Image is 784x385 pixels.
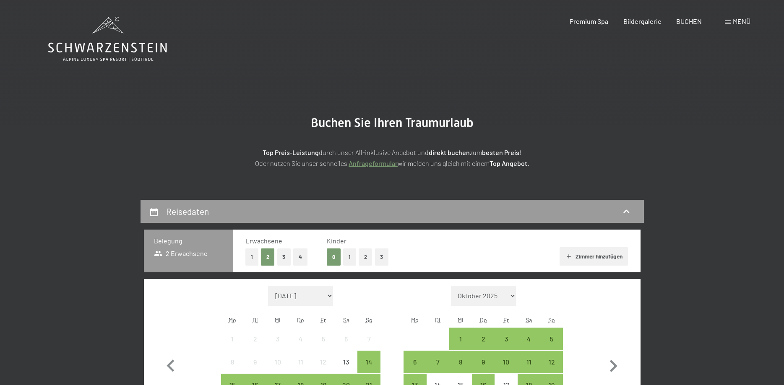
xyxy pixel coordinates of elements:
strong: besten Preis [482,148,519,156]
div: 5 [313,336,334,357]
button: 1 [343,248,356,266]
div: Tue Sep 09 2025 [244,351,266,373]
div: Wed Sep 10 2025 [266,351,289,373]
abbr: Samstag [343,316,349,323]
div: Wed Sep 03 2025 [266,328,289,350]
div: Anreise möglich [404,351,426,373]
div: 4 [518,336,539,357]
abbr: Dienstag [253,316,258,323]
div: Anreise möglich [357,351,380,373]
div: Tue Sep 02 2025 [244,328,266,350]
div: Anreise möglich [495,328,517,350]
div: Anreise möglich [540,328,563,350]
div: 6 [404,359,425,380]
div: Sat Sep 06 2025 [335,328,357,350]
div: 13 [336,359,357,380]
div: Thu Oct 09 2025 [472,351,495,373]
div: Anreise nicht möglich [221,351,244,373]
div: Fri Oct 10 2025 [495,351,517,373]
strong: Top Angebot. [490,159,529,167]
div: 11 [518,359,539,380]
div: 10 [495,359,516,380]
span: Buchen Sie Ihren Traumurlaub [311,115,474,130]
div: Anreise möglich [472,328,495,350]
div: Thu Oct 02 2025 [472,328,495,350]
div: 8 [222,359,243,380]
abbr: Freitag [503,316,509,323]
a: Bildergalerie [623,17,662,25]
p: durch unser All-inklusive Angebot und zum ! Oder nutzen Sie unser schnelles wir melden uns gleich... [182,147,602,168]
div: Thu Sep 04 2025 [289,328,312,350]
div: Anreise nicht möglich [221,328,244,350]
div: 9 [245,359,266,380]
span: Kinder [327,237,346,245]
div: Sun Oct 12 2025 [540,351,563,373]
div: Anreise möglich [518,328,540,350]
div: Sat Oct 04 2025 [518,328,540,350]
div: Anreise möglich [495,351,517,373]
button: 1 [245,248,258,266]
div: 10 [267,359,288,380]
div: Sun Sep 14 2025 [357,351,380,373]
span: 2 Erwachsene [154,249,208,258]
div: 1 [450,336,471,357]
div: Sat Sep 13 2025 [335,351,357,373]
div: Anreise nicht möglich [312,328,335,350]
div: 7 [358,336,379,357]
div: Fri Oct 03 2025 [495,328,517,350]
button: Zimmer hinzufügen [560,247,628,266]
abbr: Sonntag [548,316,555,323]
h3: Belegung [154,236,223,245]
div: 5 [541,336,562,357]
abbr: Montag [229,316,236,323]
div: Sat Oct 11 2025 [518,351,540,373]
button: 2 [261,248,275,266]
span: Menü [733,17,750,25]
a: BUCHEN [676,17,702,25]
abbr: Montag [411,316,419,323]
button: 3 [277,248,291,266]
div: Anreise nicht möglich [244,328,266,350]
div: Anreise möglich [449,351,472,373]
a: Anfrageformular [349,159,398,167]
button: 2 [359,248,372,266]
div: Anreise nicht möglich [266,328,289,350]
strong: direkt buchen [429,148,470,156]
div: 2 [245,336,266,357]
div: 3 [267,336,288,357]
div: Anreise nicht möglich [244,351,266,373]
div: Anreise möglich [449,328,472,350]
div: Wed Oct 08 2025 [449,351,472,373]
div: Wed Oct 01 2025 [449,328,472,350]
strong: Top Preis-Leistung [263,148,319,156]
abbr: Donnerstag [480,316,487,323]
div: 2 [473,336,494,357]
div: Anreise nicht möglich [357,328,380,350]
h2: Reisedaten [166,206,209,217]
div: Anreise möglich [540,351,563,373]
div: 11 [290,359,311,380]
abbr: Donnerstag [297,316,304,323]
div: Anreise nicht möglich [266,351,289,373]
div: 14 [358,359,379,380]
button: 4 [293,248,307,266]
a: Premium Spa [570,17,608,25]
abbr: Sonntag [366,316,372,323]
div: 7 [427,359,448,380]
abbr: Dienstag [435,316,440,323]
div: Anreise möglich [427,351,449,373]
div: Mon Sep 08 2025 [221,351,244,373]
button: 0 [327,248,341,266]
div: 6 [336,336,357,357]
div: 4 [290,336,311,357]
div: 12 [313,359,334,380]
div: Fri Sep 05 2025 [312,328,335,350]
div: Anreise nicht möglich [335,351,357,373]
div: Anreise nicht möglich [312,351,335,373]
div: Anreise nicht möglich [335,328,357,350]
div: Mon Oct 06 2025 [404,351,426,373]
div: Thu Sep 11 2025 [289,351,312,373]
